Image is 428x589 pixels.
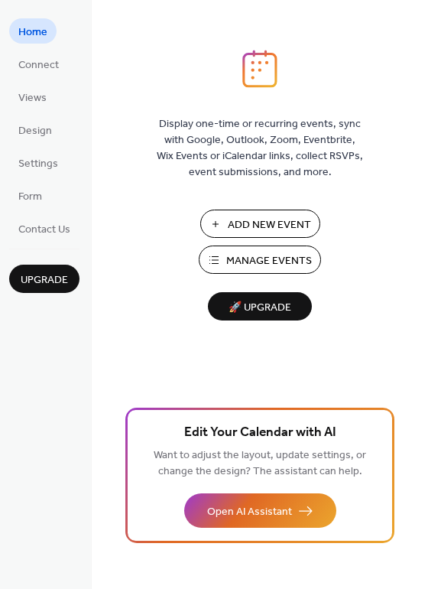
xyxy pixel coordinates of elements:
[9,51,68,76] a: Connect
[18,90,47,106] span: Views
[18,57,59,73] span: Connect
[18,24,47,41] span: Home
[200,210,320,238] button: Add New Event
[226,253,312,269] span: Manage Events
[217,298,303,318] span: 🚀 Upgrade
[9,150,67,175] a: Settings
[207,504,292,520] span: Open AI Assistant
[18,222,70,238] span: Contact Us
[21,272,68,288] span: Upgrade
[208,292,312,321] button: 🚀 Upgrade
[9,216,79,241] a: Contact Us
[199,246,321,274] button: Manage Events
[184,493,336,528] button: Open AI Assistant
[9,117,61,142] a: Design
[154,445,366,482] span: Want to adjust the layout, update settings, or change the design? The assistant can help.
[9,18,57,44] a: Home
[228,217,311,233] span: Add New Event
[184,422,336,444] span: Edit Your Calendar with AI
[9,183,51,208] a: Form
[242,50,277,88] img: logo_icon.svg
[18,189,42,205] span: Form
[18,123,52,139] span: Design
[9,265,79,293] button: Upgrade
[157,116,363,181] span: Display one-time or recurring events, sync with Google, Outlook, Zoom, Eventbrite, Wix Events or ...
[18,156,58,172] span: Settings
[9,84,56,109] a: Views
